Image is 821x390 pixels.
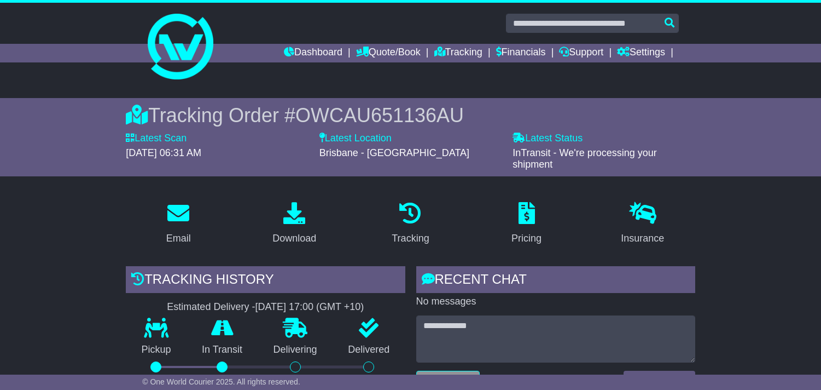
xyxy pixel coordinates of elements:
a: Settings [617,44,665,62]
span: © One World Courier 2025. All rights reserved. [142,377,300,386]
div: Tracking Order # [126,104,695,127]
span: OWCAU651136AU [295,104,464,127]
a: Quote/Book [356,44,421,62]
div: RECENT CHAT [416,266,695,296]
a: Tracking [434,44,482,62]
button: Send a Message [624,371,695,390]
a: Insurance [614,198,671,250]
div: Download [272,231,316,246]
label: Latest Status [513,133,583,145]
span: Brisbane - [GEOGRAPHIC_DATA] [319,147,469,158]
p: Delivering [258,344,333,356]
label: Latest Scan [126,133,187,145]
label: Latest Location [319,133,392,145]
div: [DATE] 17:00 (GMT +10) [255,301,364,313]
div: Estimated Delivery - [126,301,405,313]
div: Email [166,231,191,246]
a: Pricing [504,198,549,250]
p: In Transit [187,344,258,356]
a: Tracking [385,198,436,250]
a: Email [159,198,198,250]
a: Financials [496,44,546,62]
div: Pricing [511,231,541,246]
p: Delivered [333,344,405,356]
p: Pickup [126,344,187,356]
p: No messages [416,296,695,308]
a: Support [559,44,603,62]
div: Tracking history [126,266,405,296]
a: Dashboard [284,44,342,62]
div: Insurance [621,231,664,246]
div: Tracking [392,231,429,246]
span: InTransit - We're processing your shipment [513,147,657,170]
a: Download [265,198,323,250]
span: [DATE] 06:31 AM [126,147,201,158]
